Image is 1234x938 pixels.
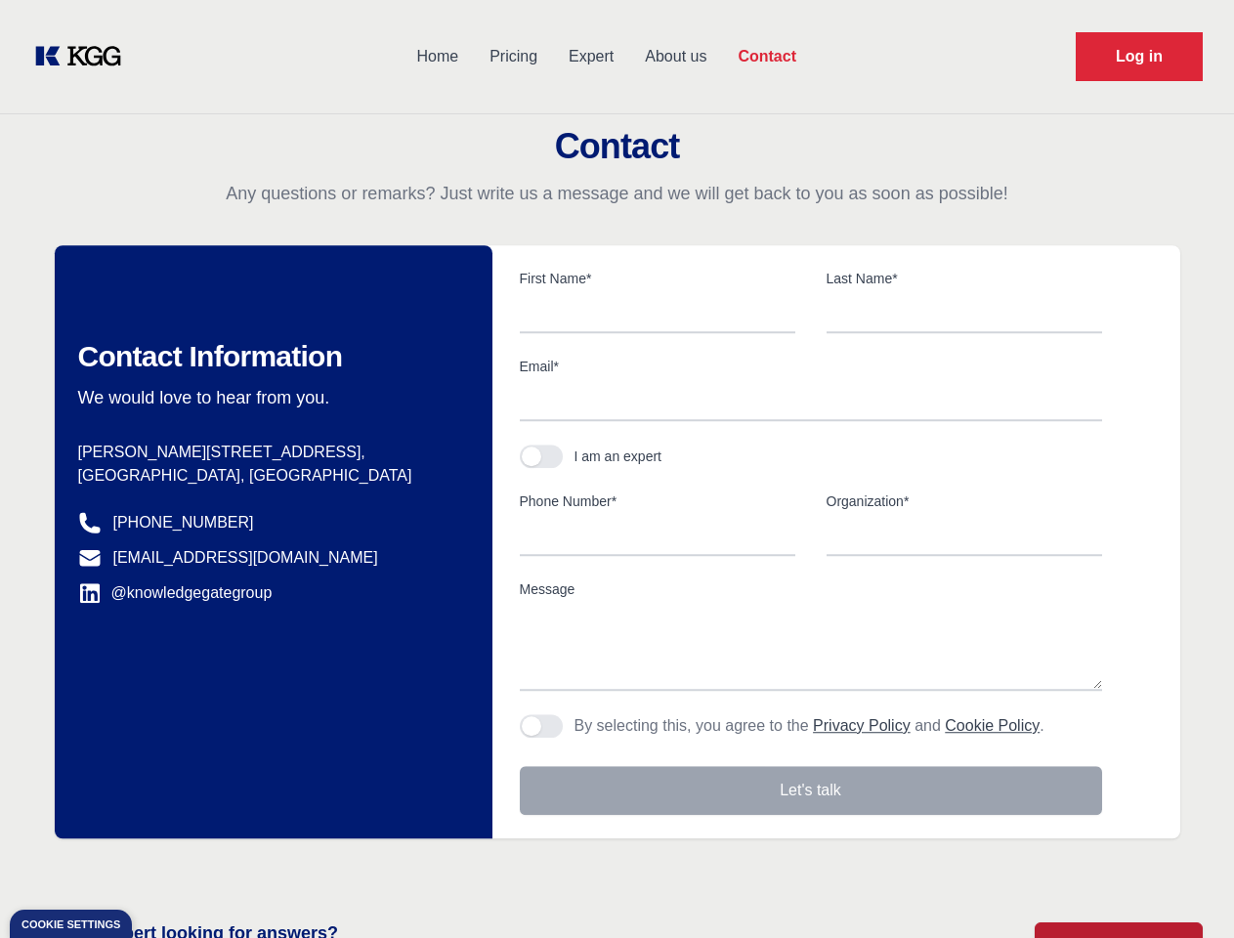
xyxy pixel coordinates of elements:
label: Organization* [827,491,1102,511]
iframe: Chat Widget [1136,844,1234,938]
p: Any questions or remarks? Just write us a message and we will get back to you as soon as possible! [23,182,1211,205]
a: @knowledgegategroup [78,581,273,605]
label: Last Name* [827,269,1102,288]
div: I am an expert [574,447,662,466]
a: Home [401,31,474,82]
div: Cookie settings [21,919,120,930]
label: Email* [520,357,1102,376]
a: Expert [553,31,629,82]
p: We would love to hear from you. [78,386,461,409]
a: [EMAIL_ADDRESS][DOMAIN_NAME] [113,546,378,570]
a: [PHONE_NUMBER] [113,511,254,534]
a: Privacy Policy [813,717,911,734]
a: Cookie Policy [945,717,1040,734]
a: KOL Knowledge Platform: Talk to Key External Experts (KEE) [31,41,137,72]
a: Contact [722,31,812,82]
label: Phone Number* [520,491,795,511]
a: Pricing [474,31,553,82]
p: [PERSON_NAME][STREET_ADDRESS], [78,441,461,464]
label: Message [520,579,1102,599]
a: Request Demo [1076,32,1203,81]
label: First Name* [520,269,795,288]
h2: Contact Information [78,339,461,374]
h2: Contact [23,127,1211,166]
button: Let's talk [520,766,1102,815]
a: About us [629,31,722,82]
p: By selecting this, you agree to the and . [574,714,1044,738]
p: [GEOGRAPHIC_DATA], [GEOGRAPHIC_DATA] [78,464,461,488]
